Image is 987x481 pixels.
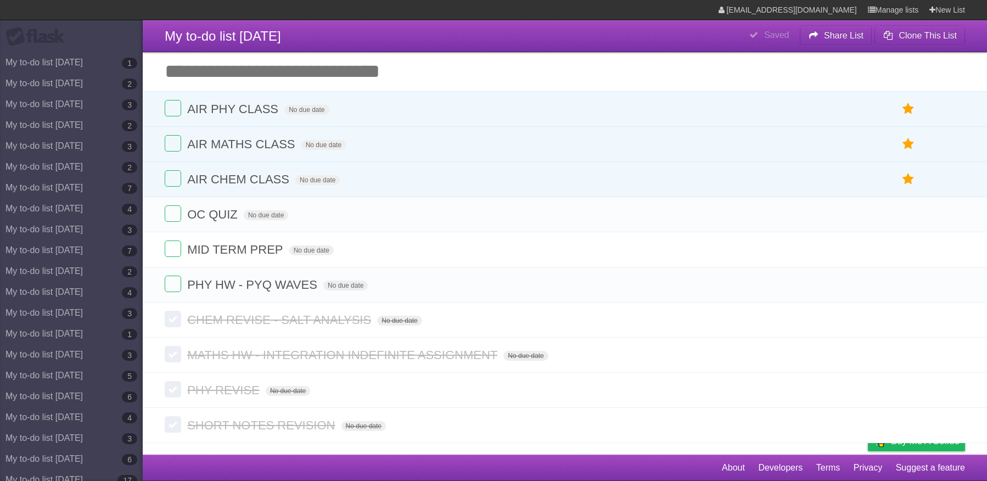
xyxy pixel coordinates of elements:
span: SHORT NOTES REVISION [187,418,338,432]
label: Done [165,240,181,257]
span: No due date [244,210,288,220]
span: No due date [377,316,422,326]
b: 4 [122,204,137,215]
span: PHY REVISE [187,383,262,397]
b: 2 [122,266,137,277]
label: Done [165,135,181,152]
span: MATHS HW - INTEGRATION INDEFINITE ASSIGNMENT [187,348,500,362]
label: Star task [898,170,919,188]
b: Clone This List [899,31,957,40]
span: My to-do list [DATE] [165,29,281,43]
a: About [722,457,745,478]
b: 7 [122,245,137,256]
label: Done [165,311,181,327]
span: OC QUIZ [187,208,240,221]
span: No due date [341,421,386,431]
span: No due date [284,105,329,115]
a: Suggest a feature [896,457,965,478]
b: 1 [122,58,137,69]
label: Done [165,276,181,292]
b: 3 [122,433,137,444]
span: No due date [295,175,340,185]
label: Done [165,100,181,116]
span: No due date [323,281,368,290]
span: No due date [289,245,334,255]
b: 2 [122,120,137,131]
b: 5 [122,371,137,382]
span: AIR MATHS CLASS [187,137,298,151]
a: Privacy [854,457,882,478]
a: Developers [758,457,803,478]
b: 3 [122,141,137,152]
label: Done [165,170,181,187]
label: Done [165,381,181,398]
span: No due date [301,140,346,150]
span: No due date [266,386,310,396]
span: AIR PHY CLASS [187,102,281,116]
span: AIR CHEM CLASS [187,172,292,186]
b: 3 [122,99,137,110]
label: Done [165,416,181,433]
span: PHY HW - PYQ WAVES [187,278,320,292]
b: 2 [122,162,137,173]
b: Share List [824,31,863,40]
div: Flask [5,27,71,47]
b: 3 [122,308,137,319]
b: 7 [122,183,137,194]
label: Star task [898,135,919,153]
b: 6 [122,391,137,402]
button: Share List [800,26,872,46]
b: 4 [122,287,137,298]
label: Star task [898,100,919,118]
b: 3 [122,350,137,361]
span: No due date [503,351,548,361]
b: 2 [122,79,137,90]
span: MID TERM PREP [187,243,285,256]
label: Done [165,346,181,362]
span: Buy me a coffee [891,432,960,451]
b: 3 [122,225,137,236]
b: 6 [122,454,137,465]
a: Terms [816,457,840,478]
b: 1 [122,329,137,340]
label: Done [165,205,181,222]
button: Clone This List [874,26,965,46]
span: CHEM REVISE - SALT ANALYSIS [187,313,374,327]
b: Saved [764,30,789,40]
b: 4 [122,412,137,423]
